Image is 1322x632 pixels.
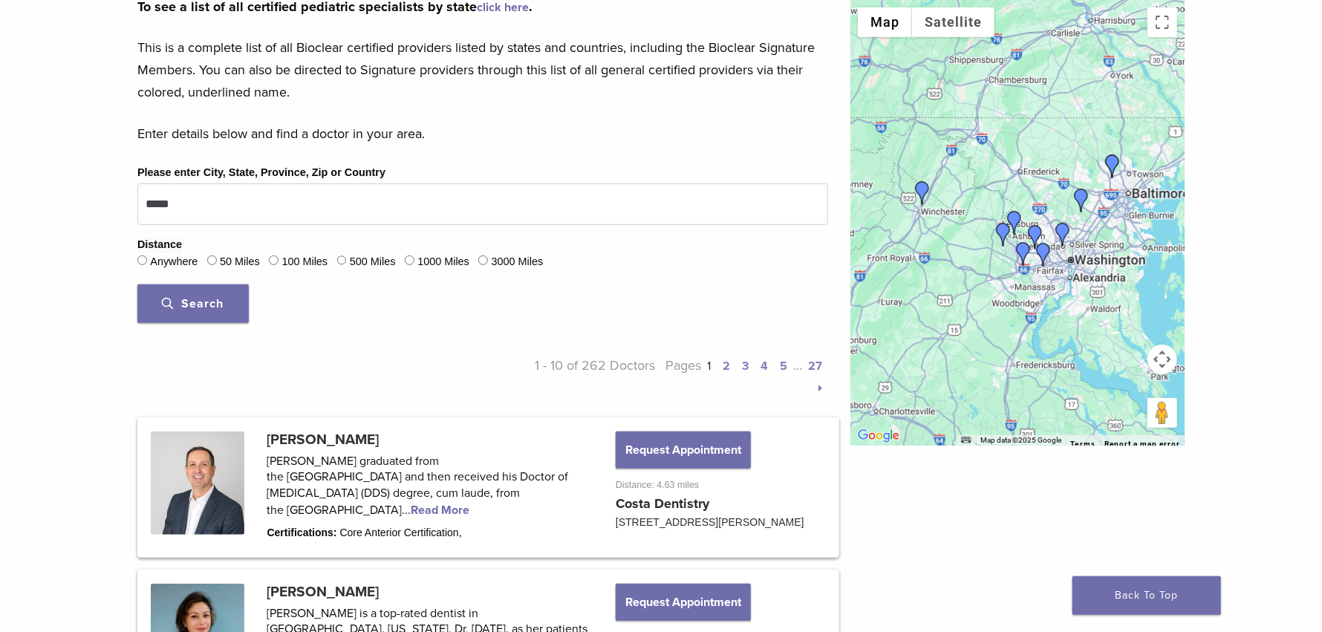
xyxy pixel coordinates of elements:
[616,584,751,621] button: Request Appointment
[1051,223,1075,247] div: Dr. Iris Hirschfeld Navabi
[761,359,768,374] a: 4
[858,7,912,37] button: Show street map
[991,223,1015,247] div: Dr. Shane Costa
[492,254,544,270] label: 3000 Miles
[1101,154,1124,178] div: Dr. Yelena Shirkin
[483,354,656,399] p: 1 - 10 of 262 Doctors
[163,296,224,311] span: Search
[1069,189,1093,212] div: Dr. Mana Shoeybi
[1023,225,1047,249] div: Dr. Shane Costa
[1147,345,1177,374] button: Map camera controls
[707,359,711,374] a: 1
[1147,7,1177,37] button: Toggle fullscreen view
[854,426,903,446] a: Open this area in Google Maps (opens a new window)
[980,436,1061,444] span: Map data ©2025 Google
[961,435,971,446] button: Keyboard shortcuts
[137,36,828,103] p: This is a complete list of all Bioclear certified providers listed by states and countries, inclu...
[220,254,260,270] label: 50 Miles
[793,357,802,374] span: …
[350,254,396,270] label: 500 Miles
[656,354,829,399] p: Pages
[780,359,787,374] a: 5
[1070,440,1095,449] a: Terms (opens in new tab)
[808,359,822,374] a: 27
[854,426,903,446] img: Google
[742,359,749,374] a: 3
[911,181,934,205] div: Dr. Deborah Baker
[1032,243,1055,267] div: Dr. Maribel Vann
[912,7,994,37] button: Show satellite imagery
[137,123,828,145] p: Enter details below and find a doctor in your area.
[1072,576,1221,615] a: Back To Top
[1147,398,1177,428] button: Drag Pegman onto the map to open Street View
[417,254,469,270] label: 1000 Miles
[723,359,730,374] a: 2
[137,284,249,323] button: Search
[137,237,182,253] legend: Distance
[616,431,751,469] button: Request Appointment
[137,165,385,181] label: Please enter City, State, Province, Zip or Country
[1003,211,1026,235] div: Dr. Maya Bachour
[1012,242,1035,266] div: Dr. Komal Karmacharya
[282,254,328,270] label: 100 Miles
[1104,440,1180,448] a: Report a map error
[150,254,198,270] label: Anywhere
